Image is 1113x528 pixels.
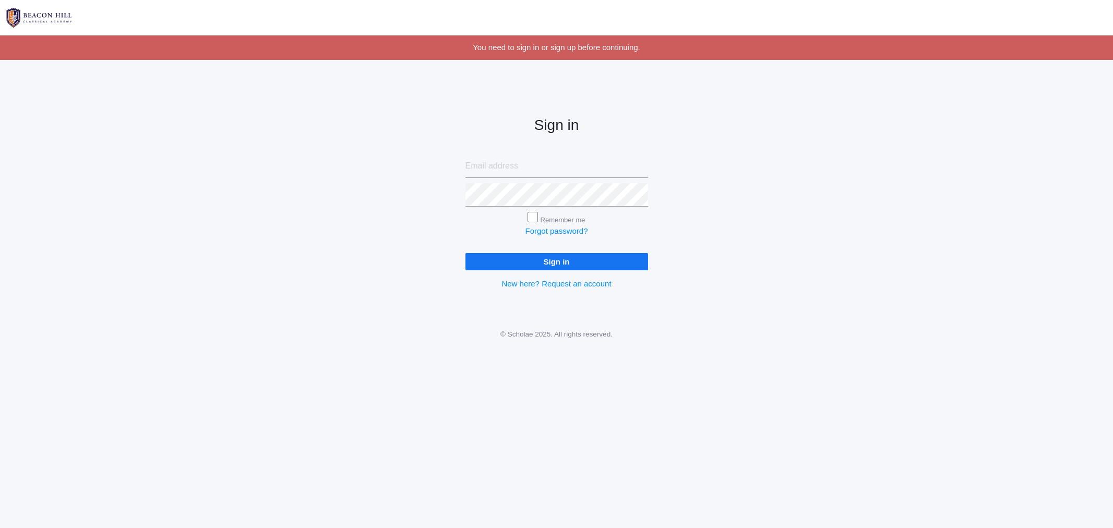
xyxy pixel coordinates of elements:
input: Sign in [465,253,648,270]
a: Forgot password? [525,226,588,235]
a: New here? Request an account [501,279,611,288]
label: Remember me [541,216,585,224]
input: Email address [465,154,648,178]
h2: Sign in [465,117,648,134]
